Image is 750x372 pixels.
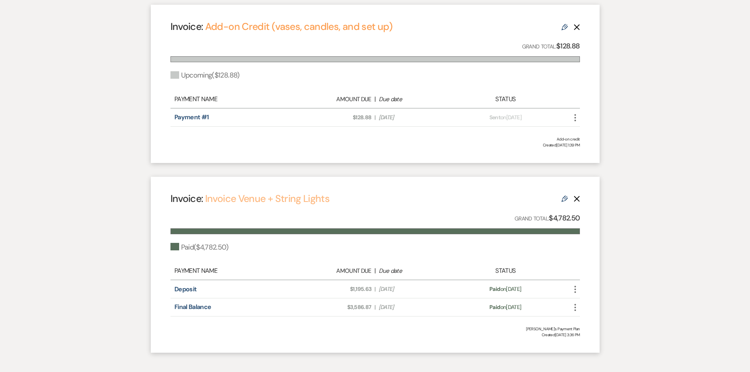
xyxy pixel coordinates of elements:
[489,114,500,121] span: Sent
[489,304,500,311] span: Paid
[299,113,371,122] span: $128.88
[174,285,197,293] a: Deposit
[299,285,371,293] span: $1,195.63
[299,95,371,104] div: Amount Due
[379,95,451,104] div: Due date
[174,266,295,276] div: Payment Name
[295,94,456,104] div: |
[170,192,330,205] h4: Invoice:
[295,266,456,276] div: |
[170,142,580,148] span: Created: [DATE] 1:39 PM
[556,41,580,51] strong: $128.88
[379,303,451,311] span: [DATE]
[205,192,330,205] a: Invoice Venue + String Lights
[455,94,556,104] div: Status
[170,136,580,142] div: Add-on credit
[489,285,500,292] span: Paid
[170,70,240,81] div: Upcoming ( $128.88 )
[455,113,556,122] div: on [DATE]
[170,326,580,332] div: [PERSON_NAME]'s Payment Plan
[174,113,209,121] a: Payment #1
[379,267,451,276] div: Due date
[299,303,371,311] span: $3,586.87
[205,20,393,33] a: Add-on Credit (vases, candles, and set up)
[379,285,451,293] span: [DATE]
[170,242,228,253] div: Paid ( $4,782.50 )
[174,303,211,311] a: Final Balance
[170,332,580,338] span: Created: [DATE] 3:36 PM
[455,266,556,276] div: Status
[549,213,580,223] strong: $4,782.50
[455,303,556,311] div: on [DATE]
[299,267,371,276] div: Amount Due
[522,41,580,52] p: Grand Total:
[170,20,393,33] h4: Invoice:
[379,113,451,122] span: [DATE]
[515,213,580,224] p: Grand Total:
[174,94,295,104] div: Payment Name
[455,285,556,293] div: on [DATE]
